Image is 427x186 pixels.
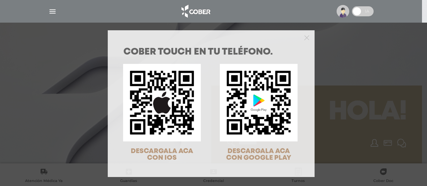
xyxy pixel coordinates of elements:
[123,48,299,57] h1: COBER TOUCH en tu teléfono.
[123,64,201,141] img: qr-code
[131,148,193,161] span: DESCARGALA ACA CON IOS
[220,64,298,141] img: qr-code
[304,34,309,40] button: Close
[226,148,291,161] span: DESCARGALA ACA CON GOOGLE PLAY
